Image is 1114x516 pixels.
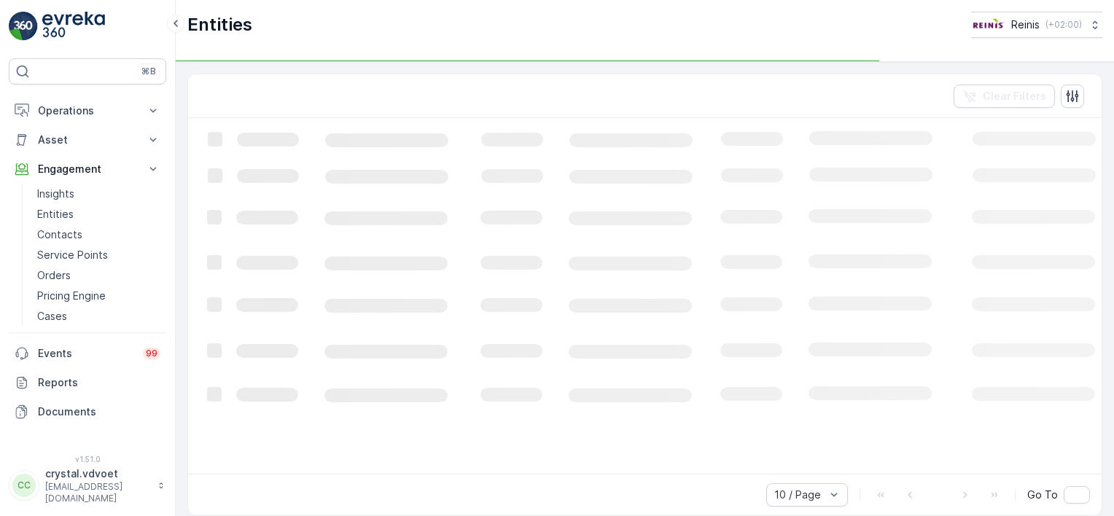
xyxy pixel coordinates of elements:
[37,268,71,283] p: Orders
[31,286,166,306] a: Pricing Engine
[37,227,82,242] p: Contacts
[971,12,1102,38] button: Reinis(+02:00)
[38,162,137,176] p: Engagement
[9,339,166,368] a: Events99
[1045,19,1082,31] p: ( +02:00 )
[45,466,150,481] p: crystal.vdvoet
[31,245,166,265] a: Service Points
[9,125,166,155] button: Asset
[38,404,160,419] p: Documents
[37,309,67,324] p: Cases
[187,13,252,36] p: Entities
[9,455,166,464] span: v 1.51.0
[954,85,1055,108] button: Clear Filters
[9,155,166,184] button: Engagement
[31,265,166,286] a: Orders
[31,224,166,245] a: Contacts
[37,187,74,201] p: Insights
[971,17,1005,33] img: Reinis-Logo-Vrijstaand_Tekengebied-1-copy2_aBO4n7j.png
[38,375,160,390] p: Reports
[983,89,1046,103] p: Clear Filters
[9,397,166,426] a: Documents
[38,346,134,361] p: Events
[37,207,74,222] p: Entities
[1011,17,1040,32] p: Reinis
[31,204,166,224] a: Entities
[1027,488,1058,502] span: Go To
[37,289,106,303] p: Pricing Engine
[146,348,157,359] p: 99
[38,103,137,118] p: Operations
[37,248,108,262] p: Service Points
[12,474,36,497] div: CC
[9,96,166,125] button: Operations
[42,12,105,41] img: logo_light-DOdMpM7g.png
[141,66,156,77] p: ⌘B
[38,133,137,147] p: Asset
[31,306,166,327] a: Cases
[9,368,166,397] a: Reports
[9,466,166,504] button: CCcrystal.vdvoet[EMAIL_ADDRESS][DOMAIN_NAME]
[31,184,166,204] a: Insights
[45,481,150,504] p: [EMAIL_ADDRESS][DOMAIN_NAME]
[9,12,38,41] img: logo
